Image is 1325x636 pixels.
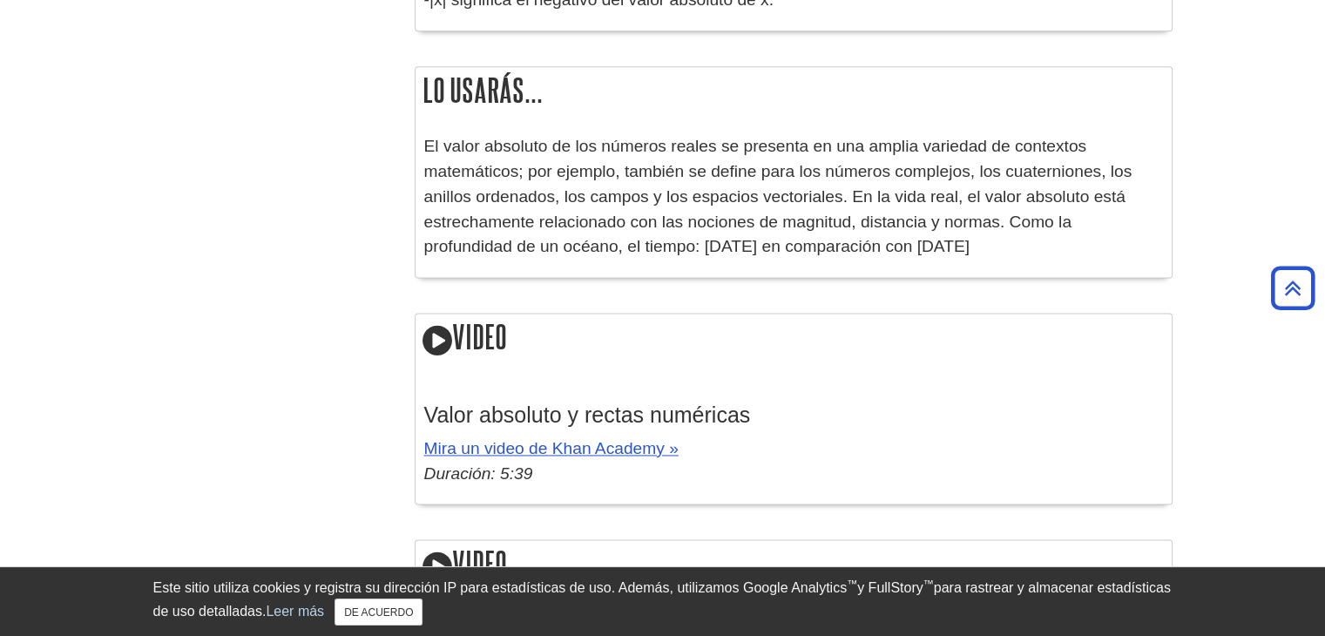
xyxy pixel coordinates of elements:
a: Volver arriba [1265,276,1321,300]
font: ™ [923,578,934,590]
font: ™ [847,578,857,590]
font: El valor absoluto de los números reales se presenta en una amplia variedad de contextos matemátic... [424,137,1132,255]
a: Mira un video de Khan Academy » [424,439,679,457]
font: Este sitio utiliza cookies y registra su dirección IP para estadísticas de uso. Además, utilizamo... [153,580,848,595]
font: y FullStory [857,580,923,595]
font: Video [452,545,507,581]
font: Video [452,319,507,355]
font: Valor absoluto y rectas numéricas [424,403,751,427]
button: Cerca [335,599,423,626]
font: DE ACUERDO [344,606,413,619]
font: Lo usarás... [423,72,543,108]
a: Leer más [266,604,324,619]
font: para rastrear y almacenar estadísticas de uso detalladas. [153,580,1171,619]
font: Duración: 5:39 [424,464,533,483]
